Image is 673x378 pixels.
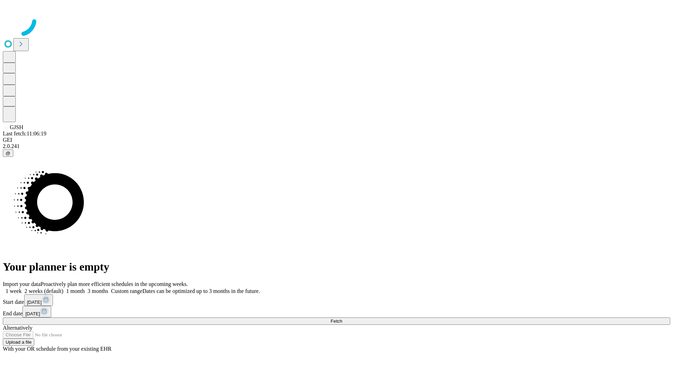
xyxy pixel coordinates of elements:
[3,143,670,149] div: 2.0.241
[3,149,13,157] button: @
[3,338,34,346] button: Upload a file
[3,137,670,143] div: GEI
[6,150,11,156] span: @
[66,288,85,294] span: 1 month
[3,325,32,331] span: Alternatively
[41,281,188,287] span: Proactively plan more efficient schedules in the upcoming weeks.
[142,288,260,294] span: Dates can be optimized up to 3 months in the future.
[3,131,46,136] span: Last fetch: 11:06:19
[3,281,41,287] span: Import your data
[88,288,108,294] span: 3 months
[3,260,670,273] h1: Your planner is empty
[3,294,670,306] div: Start date
[24,294,53,306] button: [DATE]
[6,288,22,294] span: 1 week
[22,306,51,317] button: [DATE]
[331,318,342,324] span: Fetch
[3,306,670,317] div: End date
[3,317,670,325] button: Fetch
[111,288,142,294] span: Custom range
[25,288,63,294] span: 2 weeks (default)
[10,124,23,130] span: GJSH
[27,300,42,305] span: [DATE]
[3,346,111,352] span: With your OR schedule from your existing EHR
[25,311,40,316] span: [DATE]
